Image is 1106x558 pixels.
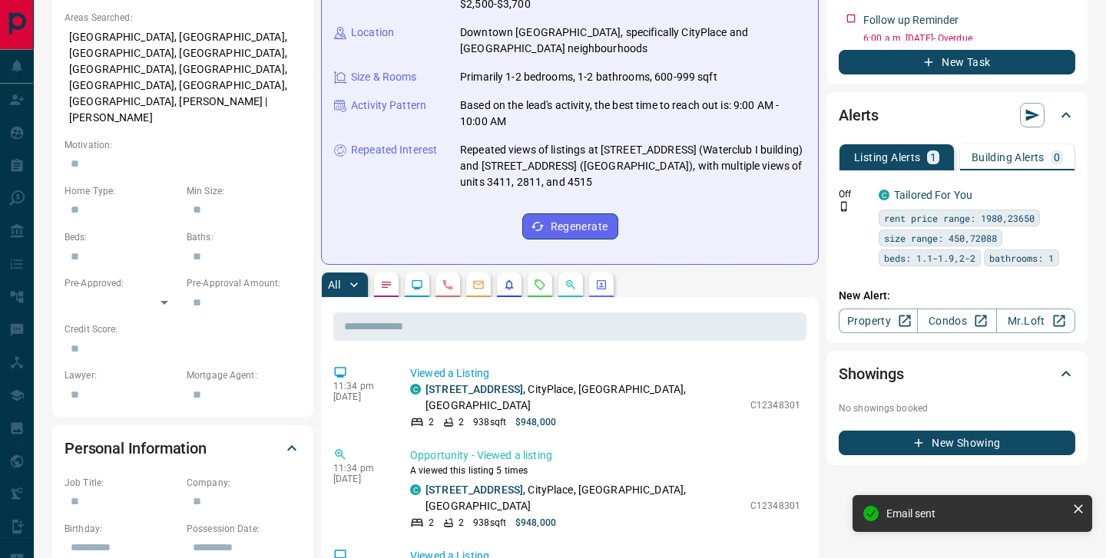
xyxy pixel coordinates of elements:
p: No showings booked [839,401,1075,415]
div: condos.ca [410,384,421,395]
a: Property [839,309,918,333]
p: 938 sqft [473,516,506,530]
p: Pre-Approval Amount: [187,276,301,290]
p: Lawyer: [65,368,179,382]
p: Credit Score: [65,322,301,336]
p: , CityPlace, [GEOGRAPHIC_DATA], [GEOGRAPHIC_DATA] [426,482,743,514]
svg: Agent Actions [595,279,608,291]
a: Mr.Loft [996,309,1075,333]
p: Location [351,25,394,41]
p: 2 [459,516,464,530]
p: Listing Alerts [854,152,921,163]
p: Off [839,187,869,201]
div: Alerts [839,97,1075,134]
p: , CityPlace, [GEOGRAPHIC_DATA], [GEOGRAPHIC_DATA] [426,381,743,414]
h2: Showings [839,362,904,386]
a: [STREET_ADDRESS] [426,383,523,395]
p: 11:34 pm [333,381,387,391]
p: Beds: [65,230,179,244]
p: Areas Searched: [65,11,301,25]
p: $948,000 [515,516,556,530]
svg: Listing Alerts [503,279,515,291]
svg: Lead Browsing Activity [411,279,423,291]
svg: Emails [472,279,485,291]
span: beds: 1.1-1.9,2-2 [884,250,975,266]
div: Showings [839,355,1075,392]
button: New Task [839,50,1075,74]
p: Pre-Approved: [65,276,179,290]
a: [STREET_ADDRESS] [426,484,523,496]
p: [DATE] [333,474,387,484]
p: 0 [1054,152,1060,163]
div: condos.ca [410,484,421,495]
svg: Calls [442,279,454,291]
p: Company: [187,476,301,490]
p: A viewed this listing 5 times [410,464,800,477]
p: Birthday: [65,522,179,536]
button: New Showing [839,431,1075,455]
svg: Push Notification Only [839,201,849,212]
p: $948,000 [515,415,556,429]
h2: Personal Information [65,436,207,461]
span: bathrooms: 1 [989,250,1054,266]
p: All [328,279,340,290]
p: Baths: [187,230,301,244]
p: Follow up Reminder [863,12,959,28]
p: Mortgage Agent: [187,368,301,382]
div: condos.ca [879,190,889,200]
p: Activity Pattern [351,97,426,114]
p: 938 sqft [473,415,506,429]
p: 2 [429,415,434,429]
p: Job Title: [65,476,179,490]
h2: Alerts [839,103,879,127]
p: Motivation: [65,138,301,152]
p: 6:00 a.m. [DATE] - Overdue [863,31,1075,45]
p: 11:34 pm [333,463,387,474]
p: C12348301 [750,398,800,412]
p: Primarily 1-2 bedrooms, 1-2 bathrooms, 600-999 sqft [460,69,717,85]
p: Repeated Interest [351,142,437,158]
svg: Notes [380,279,392,291]
p: [GEOGRAPHIC_DATA], [GEOGRAPHIC_DATA], [GEOGRAPHIC_DATA], [GEOGRAPHIC_DATA], [GEOGRAPHIC_DATA], [G... [65,25,301,130]
a: Tailored For You [894,189,972,201]
p: Building Alerts [972,152,1045,163]
span: rent price range: 1980,23650 [884,210,1035,226]
p: 2 [459,415,464,429]
p: New Alert: [839,288,1075,304]
p: Possession Date: [187,522,301,536]
svg: Opportunities [565,279,577,291]
p: 1 [930,152,936,163]
p: Repeated views of listings at [STREET_ADDRESS] (Waterclub I building) and [STREET_ADDRESS] ([GEOG... [460,142,806,190]
span: size range: 450,72088 [884,230,997,246]
p: Based on the lead's activity, the best time to reach out is: 9:00 AM - 10:00 AM [460,97,806,130]
div: Email sent [886,507,1066,520]
svg: Requests [534,279,546,291]
p: Downtown [GEOGRAPHIC_DATA], specifically CityPlace and [GEOGRAPHIC_DATA] neighbourhoods [460,25,806,57]
p: 2 [429,516,434,530]
button: Regenerate [522,213,618,239]
p: C12348301 [750,499,800,513]
div: Personal Information [65,430,301,467]
p: Opportunity - Viewed a listing [410,447,800,464]
p: [DATE] [333,391,387,402]
p: Size & Rooms [351,69,417,85]
p: Viewed a Listing [410,365,800,381]
a: Condos [917,309,996,333]
p: Min Size: [187,184,301,198]
p: Home Type: [65,184,179,198]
